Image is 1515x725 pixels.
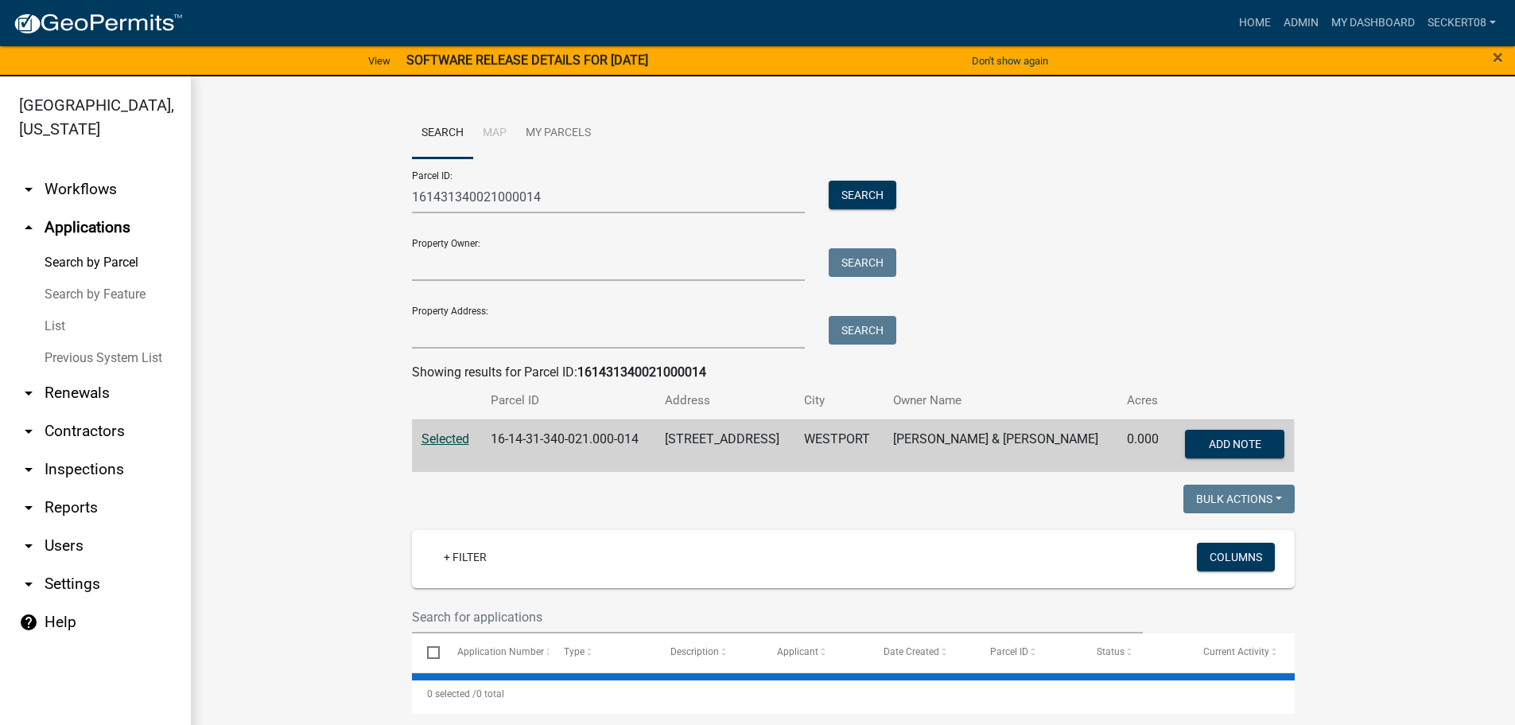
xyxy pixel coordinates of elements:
[762,633,868,672] datatable-header-cell: Applicant
[1421,8,1502,38] a: seckert08
[965,48,1055,74] button: Don't show again
[19,422,38,441] i: arrow_drop_down
[794,419,884,472] td: WESTPORT
[1277,8,1325,38] a: Admin
[1097,646,1125,657] span: Status
[1233,8,1277,38] a: Home
[829,316,896,345] button: Search
[1197,543,1275,571] button: Columns
[516,108,600,159] a: My Parcels
[431,543,499,571] a: + Filter
[412,363,1295,382] div: Showing results for Parcel ID:
[427,688,476,700] span: 0 selected /
[655,633,762,672] datatable-header-cell: Description
[1183,485,1295,513] button: Bulk Actions
[1325,8,1421,38] a: My Dashboard
[655,419,794,472] td: [STREET_ADDRESS]
[457,646,544,657] span: Application Number
[1203,646,1269,657] span: Current Activity
[19,180,38,199] i: arrow_drop_down
[1493,48,1503,67] button: Close
[868,633,975,672] datatable-header-cell: Date Created
[362,48,397,74] a: View
[19,460,38,479] i: arrow_drop_down
[1082,633,1188,672] datatable-header-cell: Status
[1117,382,1171,419] th: Acres
[19,575,38,594] i: arrow_drop_down
[975,633,1082,672] datatable-header-cell: Parcel ID
[481,419,655,472] td: 16-14-31-340-021.000-014
[884,382,1117,419] th: Owner Name
[1117,419,1171,472] td: 0.000
[670,646,719,657] span: Description
[406,53,648,68] strong: SOFTWARE RELEASE DETAILS FOR [DATE]
[412,108,473,159] a: Search
[481,382,655,419] th: Parcel ID
[777,646,818,657] span: Applicant
[442,633,549,672] datatable-header-cell: Application Number
[829,181,896,209] button: Search
[990,646,1028,657] span: Parcel ID
[564,646,585,657] span: Type
[655,382,794,419] th: Address
[1493,46,1503,68] span: ×
[19,613,38,632] i: help
[421,431,469,446] a: Selected
[577,364,706,380] strong: 161431340021000014
[549,633,655,672] datatable-header-cell: Type
[1209,437,1261,450] span: Add Note
[884,419,1117,472] td: [PERSON_NAME] & [PERSON_NAME]
[412,633,442,672] datatable-header-cell: Select
[829,248,896,277] button: Search
[794,382,884,419] th: City
[1185,430,1284,458] button: Add Note
[19,536,38,555] i: arrow_drop_down
[884,646,939,657] span: Date Created
[19,498,38,517] i: arrow_drop_down
[19,218,38,237] i: arrow_drop_up
[412,674,1295,714] div: 0 total
[1188,633,1295,672] datatable-header-cell: Current Activity
[19,384,38,403] i: arrow_drop_down
[412,601,1144,633] input: Search for applications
